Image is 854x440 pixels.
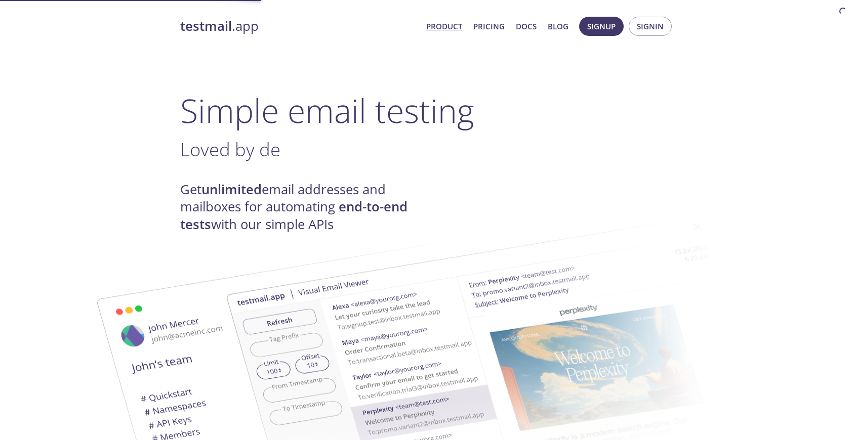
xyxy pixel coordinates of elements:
[426,20,462,33] a: Product
[587,20,616,33] span: Signup
[516,20,537,33] a: Docs
[180,181,427,233] h4: Get email addresses and mailboxes for automating with our simple APIs
[637,20,664,33] span: Signin
[180,91,674,130] h1: Simple email testing
[629,17,672,36] button: Signin
[180,137,280,162] span: Loved by de
[473,20,505,33] a: Pricing
[548,20,568,33] a: Blog
[180,17,232,35] strong: testmail
[180,198,408,233] strong: end-to-end tests
[579,17,624,36] button: Signup
[180,18,418,35] a: testmail.app
[201,181,262,198] strong: unlimited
